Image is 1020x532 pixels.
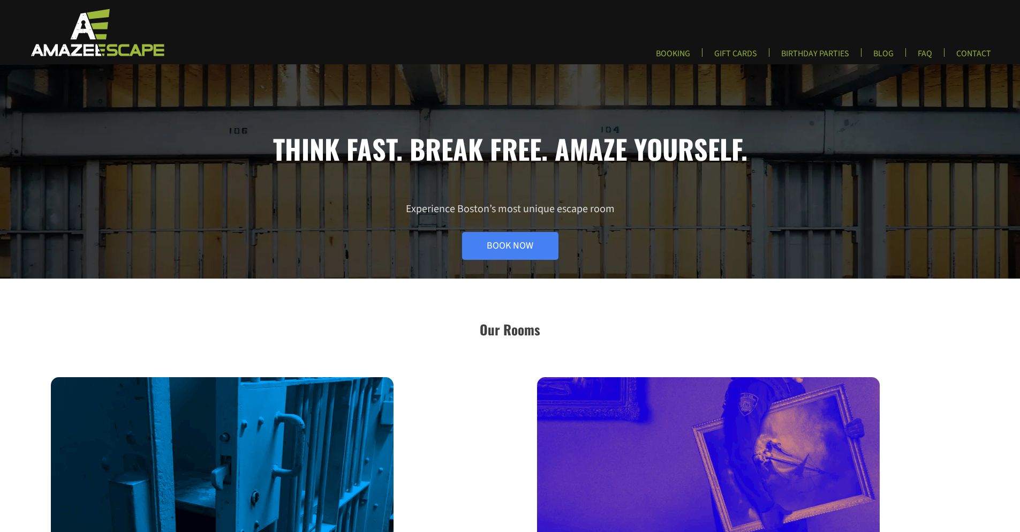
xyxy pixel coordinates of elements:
a: CONTACT [948,48,1000,66]
a: BLOG [865,48,902,66]
p: Experience Boston’s most unique escape room [51,202,969,260]
img: Escape Room Game in Boston Area [17,8,176,57]
a: GIFT CARDS [706,48,766,66]
a: FAQ [909,48,941,66]
a: Book Now [462,232,558,260]
a: BOOKING [647,48,699,66]
a: BIRTHDAY PARTIES [773,48,858,66]
h1: Think fast. Break free. Amaze yourself. [51,132,969,164]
